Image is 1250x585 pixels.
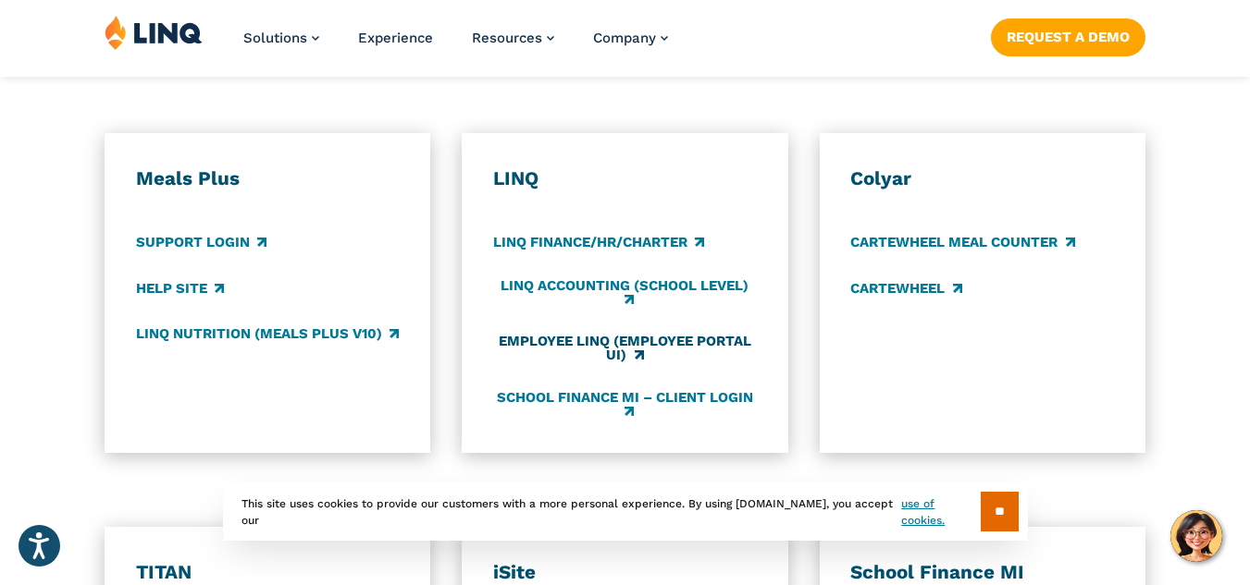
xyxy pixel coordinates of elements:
a: Support Login [136,233,266,253]
a: use of cookies. [901,495,980,529]
a: School Finance MI – Client Login [493,389,757,420]
a: LINQ Finance/HR/Charter [493,233,704,253]
a: Employee LINQ (Employee Portal UI) [493,334,757,364]
h3: LINQ [493,166,757,190]
h3: Colyar [850,166,1114,190]
span: Solutions [243,30,307,46]
h3: iSite [493,560,757,584]
h3: Meals Plus [136,166,400,190]
a: LINQ Nutrition (Meals Plus v10) [136,323,399,344]
a: Resources [472,30,554,46]
a: Experience [358,30,433,46]
a: CARTEWHEEL Meal Counter [850,233,1074,253]
nav: Button Navigation [991,15,1145,55]
h3: TITAN [136,560,400,584]
a: LINQ Accounting (school level) [493,278,757,309]
span: Company [593,30,656,46]
h3: School Finance MI [850,560,1114,584]
a: Solutions [243,30,319,46]
div: This site uses cookies to provide our customers with a more personal experience. By using [DOMAIN... [223,482,1028,541]
a: Company [593,30,668,46]
a: CARTEWHEEL [850,278,961,299]
nav: Primary Navigation [243,15,668,76]
button: Hello, have a question? Let’s chat. [1170,510,1222,562]
img: LINQ | K‑12 Software [105,15,203,50]
a: Request a Demo [991,18,1145,55]
span: Resources [472,30,542,46]
a: Help Site [136,278,224,299]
